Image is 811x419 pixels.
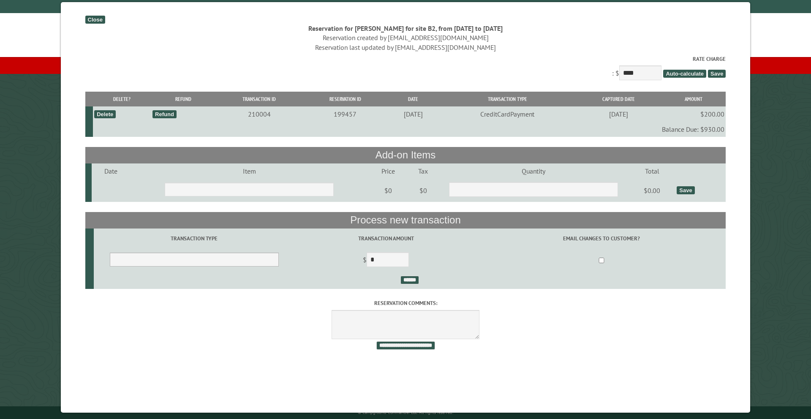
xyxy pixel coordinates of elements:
th: Transaction Type [439,92,576,106]
small: © Campground Commander LLC. All rights reserved. [358,410,453,415]
div: Reservation for [PERSON_NAME] for site B2, from [DATE] to [DATE] [85,24,726,33]
th: Add-on Items [85,147,726,163]
td: CreditCardPayment [439,106,576,122]
td: Total [629,163,675,179]
th: Date [387,92,439,106]
span: Save [708,70,726,78]
div: Reservation last updated by [EMAIL_ADDRESS][DOMAIN_NAME] [85,43,726,52]
label: Reservation comments: [85,299,726,307]
div: Refund [152,110,177,118]
label: Rate Charge [85,55,726,63]
th: Transaction ID [215,92,303,106]
td: $0 [408,179,438,202]
td: Date [92,163,130,179]
th: Process new transaction [85,212,726,228]
td: Price [368,163,408,179]
th: Delete? [93,92,151,106]
td: $ [295,249,477,272]
label: Transaction Amount [296,234,476,242]
td: 199457 [303,106,387,122]
div: Delete [94,110,116,118]
div: Reservation created by [EMAIL_ADDRESS][DOMAIN_NAME] [85,33,726,42]
div: Close [85,16,105,24]
div: : $ [85,55,726,82]
td: Item [131,163,368,179]
div: Save [677,186,694,194]
th: Captured Date [576,92,661,106]
label: Email changes to customer? [479,234,724,242]
label: Transaction Type [95,234,294,242]
td: $0.00 [629,179,675,202]
td: [DATE] [576,106,661,122]
td: Tax [408,163,438,179]
th: Refund [151,92,215,106]
td: Quantity [438,163,629,179]
td: [DATE] [387,106,439,122]
td: $200.00 [661,106,726,122]
th: Reservation ID [303,92,387,106]
td: 210004 [215,106,303,122]
th: Amount [661,92,726,106]
td: $0 [368,179,408,202]
span: Auto-calculate [663,70,706,78]
td: Balance Due: $930.00 [93,122,726,137]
